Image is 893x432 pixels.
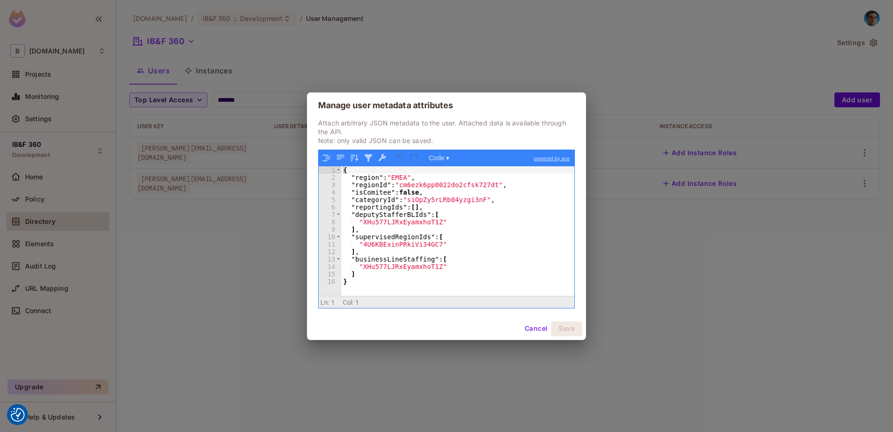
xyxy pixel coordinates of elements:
[408,152,420,164] button: Redo (Ctrl+Shift+Z)
[376,152,388,164] button: Repair JSON: fix quotes and escape characters, remove comments and JSONP notation, turn JavaScrip...
[319,211,341,218] div: 7
[319,181,341,189] div: 3
[355,299,359,306] span: 1
[521,321,551,336] button: Cancel
[343,299,354,306] span: Col:
[551,321,582,336] button: Save
[394,152,406,164] button: Undo last action (Ctrl+Z)
[319,166,341,174] div: 1
[334,152,347,164] button: Compact JSON data, remove all whitespaces (Ctrl+Shift+I)
[11,408,25,422] img: Revisit consent button
[348,152,360,164] button: Sort contents
[362,152,374,164] button: Filter, sort, or transform contents
[319,203,341,211] div: 6
[11,408,25,422] button: Consent Preferences
[319,218,341,226] div: 8
[319,248,341,255] div: 12
[320,299,329,306] span: Ln:
[307,92,586,118] h2: Manage user metadata attributes
[319,189,341,196] div: 4
[319,241,341,248] div: 11
[319,263,341,270] div: 14
[426,152,453,164] button: Code ▾
[529,150,574,167] a: powered by ace
[319,233,341,241] div: 10
[319,226,341,233] div: 9
[319,270,341,278] div: 15
[319,174,341,181] div: 2
[319,278,341,285] div: 16
[331,299,335,306] span: 1
[320,152,333,164] button: Format JSON data, with proper indentation and line feeds (Ctrl+I)
[318,118,575,145] p: Attach arbitrary JSON metadata to the user. Attached data is available through the API. Note: onl...
[319,255,341,263] div: 13
[319,196,341,203] div: 5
